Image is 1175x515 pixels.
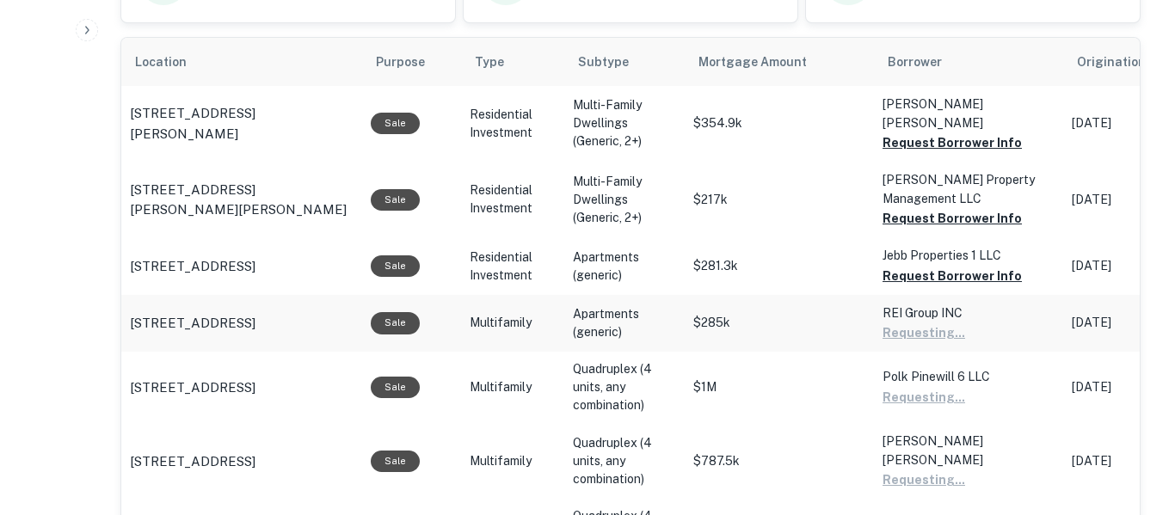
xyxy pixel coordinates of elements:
p: Jebb Properties 1 LLC [883,246,1055,265]
div: Sale [371,312,420,334]
p: Residential Investment [470,248,556,285]
p: [STREET_ADDRESS] [130,377,255,398]
p: [PERSON_NAME] [PERSON_NAME] [883,432,1055,469]
p: Multi-Family Dwellings (Generic, 2+) [573,173,676,227]
p: Polk Pinewill 6 LLC [883,367,1055,386]
p: $354.9k [693,114,865,132]
p: [PERSON_NAME] [PERSON_NAME] [883,95,1055,132]
th: Purpose [362,38,461,86]
span: Subtype [578,52,629,72]
p: $217k [693,191,865,209]
a: [STREET_ADDRESS] [130,451,354,472]
div: Sale [371,255,420,277]
p: Multifamily [470,378,556,396]
p: Quadruplex (4 units, any combination) [573,360,676,414]
a: [STREET_ADDRESS][PERSON_NAME][PERSON_NAME] [130,180,354,220]
a: [STREET_ADDRESS] [130,256,354,277]
th: Mortgage Amount [685,38,874,86]
th: Location [121,38,362,86]
th: Type [461,38,564,86]
p: Multifamily [470,314,556,332]
p: Multi-Family Dwellings (Generic, 2+) [573,96,676,150]
span: Type [475,52,504,72]
div: Sale [371,377,420,398]
button: Request Borrower Info [883,266,1022,286]
p: Residential Investment [470,181,556,218]
p: REI Group INC [883,303,1055,322]
p: Residential Investment [470,106,556,142]
span: Borrower [888,52,942,72]
iframe: Chat Widget [1089,377,1175,460]
p: Quadruplex (4 units, any combination) [573,434,676,488]
div: Sale [371,113,420,134]
p: $787.5k [693,452,865,470]
p: $285k [693,314,865,332]
p: [STREET_ADDRESS] [130,313,255,334]
span: Location [135,52,209,72]
p: [PERSON_NAME] Property Management LLC [883,170,1055,208]
a: [STREET_ADDRESS] [130,377,354,398]
p: Multifamily [470,452,556,470]
p: $1M [693,378,865,396]
span: Mortgage Amount [698,52,829,72]
a: [STREET_ADDRESS][PERSON_NAME] [130,103,354,144]
p: Apartments (generic) [573,248,676,285]
button: Request Borrower Info [883,208,1022,229]
a: [STREET_ADDRESS] [130,313,354,334]
p: [STREET_ADDRESS] [130,451,255,472]
p: $281.3k [693,257,865,275]
span: Purpose [376,52,447,72]
button: Request Borrower Info [883,132,1022,153]
th: Subtype [564,38,685,86]
th: Borrower [874,38,1063,86]
div: Sale [371,451,420,472]
p: Apartments (generic) [573,305,676,341]
div: Sale [371,189,420,211]
p: [STREET_ADDRESS] [130,256,255,277]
